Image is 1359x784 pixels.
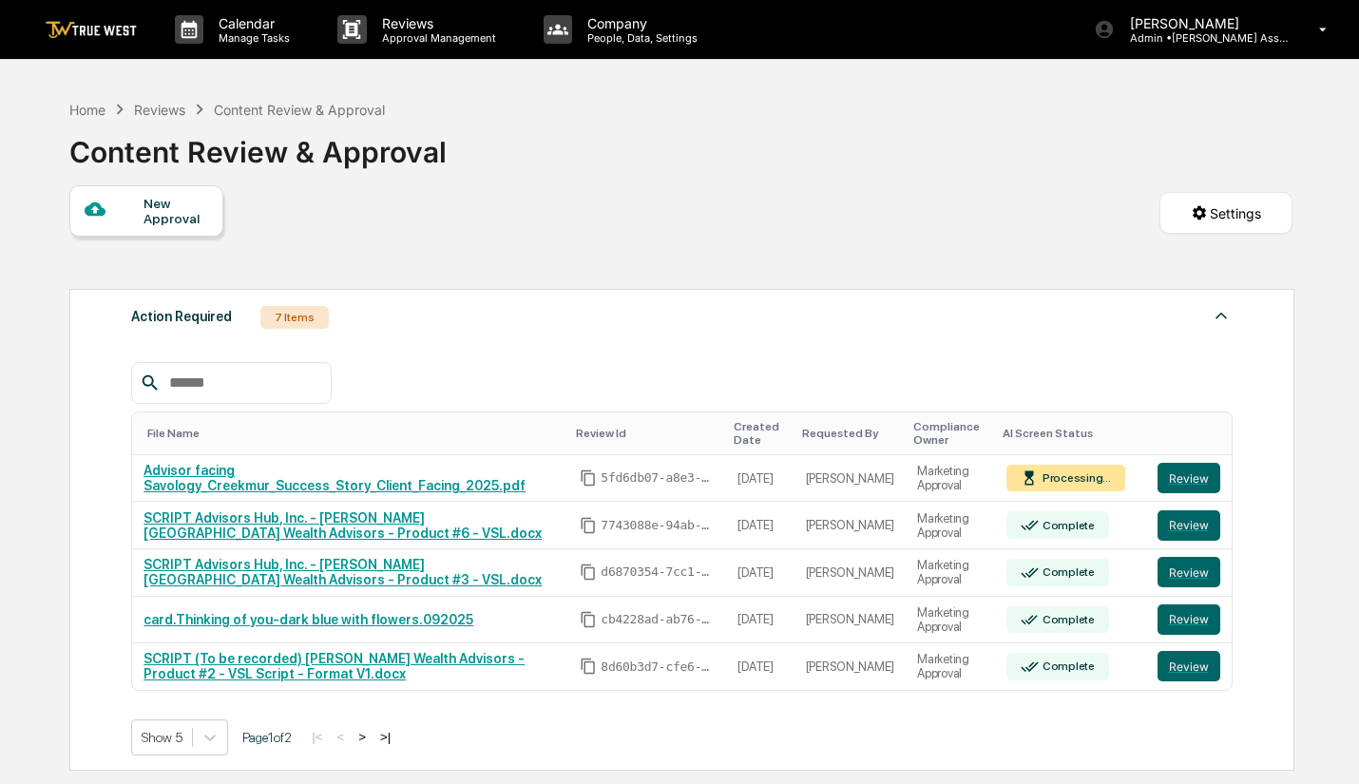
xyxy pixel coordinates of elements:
td: Marketing Approval [906,643,995,690]
button: > [353,729,372,745]
span: cb4228ad-ab76-4a70-955d-c3033c7bdcb3 [601,612,715,627]
button: Review [1158,510,1220,541]
button: Review [1158,604,1220,635]
button: Review [1158,557,1220,587]
span: Copy Id [580,469,597,487]
span: Copy Id [580,564,597,581]
p: Manage Tasks [203,31,299,45]
td: [PERSON_NAME] [794,643,907,690]
a: SCRIPT (To be recorded) [PERSON_NAME] Wealth Advisors - Product #2 - VSL Script - Format V1.docx [144,651,525,681]
div: Content Review & Approval [69,120,447,169]
button: Review [1158,463,1220,493]
p: Admin • [PERSON_NAME] Asset Management [1115,31,1292,45]
p: People, Data, Settings [572,31,707,45]
td: [PERSON_NAME] [794,549,907,597]
td: [DATE] [726,455,794,503]
td: [PERSON_NAME] [794,455,907,503]
p: Company [572,15,707,31]
div: Toggle SortBy [913,420,987,447]
div: Toggle SortBy [802,427,899,440]
td: Marketing Approval [906,597,995,644]
td: [DATE] [726,549,794,597]
div: 7 Items [260,306,329,329]
td: Marketing Approval [906,455,995,503]
img: caret [1210,304,1233,327]
span: 8d60b3d7-cfe6-4b1f-a98e-6c0fc4897f34 [601,660,715,675]
img: logo [46,21,137,39]
div: Reviews [134,102,185,118]
div: Processing... [1039,471,1111,485]
span: Copy Id [580,517,597,534]
span: 5fd6db07-a8e3-4551-bf5a-2e2688980337 [601,470,715,486]
span: Copy Id [580,658,597,675]
td: [DATE] [726,643,794,690]
div: Toggle SortBy [1003,427,1138,440]
p: Calendar [203,15,299,31]
button: Settings [1159,192,1292,234]
iframe: Open customer support [1298,721,1349,773]
div: Toggle SortBy [1161,427,1224,440]
a: SCRIPT Advisors Hub, Inc. - [PERSON_NAME][GEOGRAPHIC_DATA] Wealth Advisors - Product #6 - VSL.docx [144,510,542,541]
td: [DATE] [726,502,794,549]
div: Action Required [131,304,232,329]
a: Advisor facing Savology_Creekmur_Success_Story_Client_Facing_2025.pdf [144,463,526,493]
a: SCRIPT Advisors Hub, Inc. - [PERSON_NAME][GEOGRAPHIC_DATA] Wealth Advisors - Product #3 - VSL.docx [144,557,542,587]
button: |< [306,729,328,745]
div: Complete [1039,660,1095,673]
button: >| [374,729,396,745]
a: card.Thinking of you-dark blue with flowers.092025 [144,612,473,627]
div: Complete [1039,565,1095,579]
button: Review [1158,651,1220,681]
td: Marketing Approval [906,502,995,549]
td: [PERSON_NAME] [794,597,907,644]
div: Home [69,102,105,118]
div: Toggle SortBy [147,427,561,440]
td: [DATE] [726,597,794,644]
p: Reviews [367,15,506,31]
div: Toggle SortBy [576,427,718,440]
div: Content Review & Approval [214,102,385,118]
div: Complete [1039,519,1095,532]
span: d6870354-7cc1-407e-8e88-d2af16c815a8 [601,564,715,580]
p: [PERSON_NAME] [1115,15,1292,31]
p: Approval Management [367,31,506,45]
span: Copy Id [580,611,597,628]
button: < [331,729,350,745]
span: 7743088e-94ab-4de6-9fbc-fe1d84c1ec26 [601,518,715,533]
div: Complete [1039,613,1095,626]
td: Marketing Approval [906,549,995,597]
div: Toggle SortBy [734,420,786,447]
span: Page 1 of 2 [242,730,292,745]
div: New Approval [144,196,207,226]
td: [PERSON_NAME] [794,502,907,549]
